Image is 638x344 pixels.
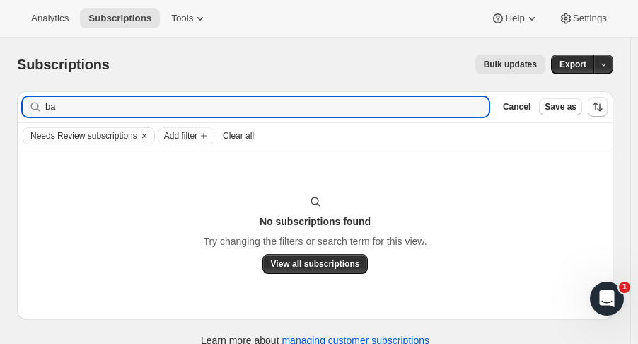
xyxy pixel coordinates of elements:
span: Subscriptions [88,13,151,24]
button: Bulk updates [475,55,545,74]
span: 1 [619,282,630,293]
button: Cancel [497,98,536,115]
button: Clear [137,128,151,144]
span: Cancel [503,101,530,113]
h3: No subscriptions found [260,214,371,229]
button: Tools [163,8,216,28]
span: Clear all [223,130,254,142]
button: Clear all [217,127,260,144]
span: View all subscriptions [271,258,360,270]
span: Help [505,13,524,24]
p: Try changing the filters or search term for this view. [203,234,427,248]
button: Subscriptions [80,8,160,28]
button: View all subscriptions [262,254,369,274]
button: Analytics [23,8,77,28]
span: Export [559,59,586,70]
span: Subscriptions [17,57,110,72]
button: Needs Review subscriptions [23,128,137,144]
button: Add filter [158,127,214,144]
button: Export [551,55,595,74]
button: Help [482,8,547,28]
button: Save as [539,98,582,115]
span: Bulk updates [484,59,537,70]
button: Sort the results [588,97,608,117]
button: Settings [550,8,615,28]
iframe: Intercom live chat [590,282,624,316]
span: Analytics [31,13,69,24]
span: Settings [573,13,607,24]
span: Save as [545,101,576,113]
span: Tools [171,13,193,24]
span: Needs Review subscriptions [30,130,137,142]
span: Add filter [164,130,197,142]
input: Filter subscribers [45,97,489,117]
